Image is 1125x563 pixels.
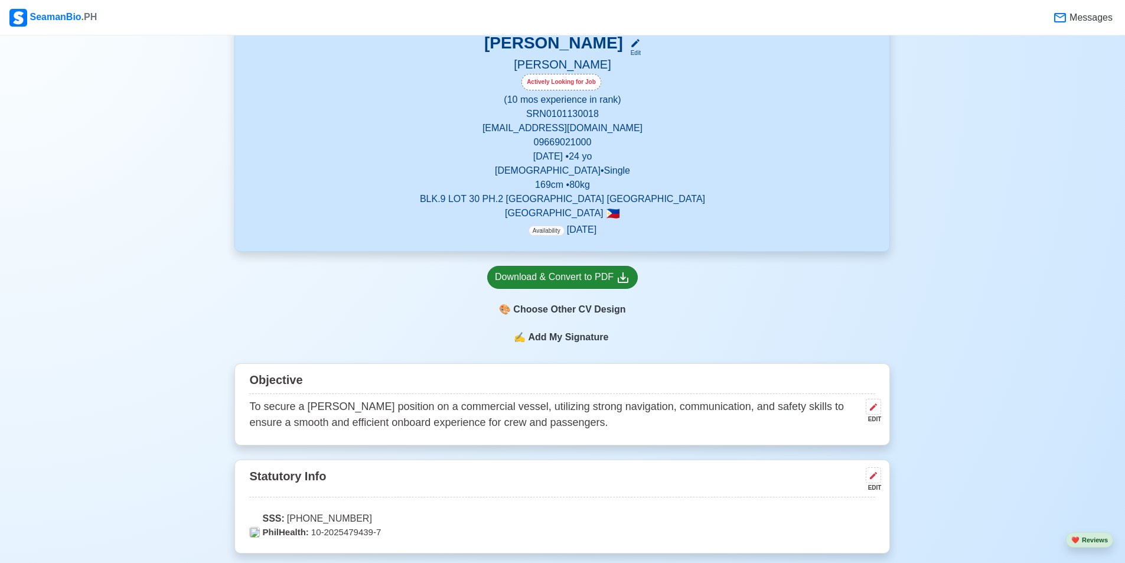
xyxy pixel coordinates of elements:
span: Add My Signature [526,330,611,344]
img: Logo [9,9,27,27]
p: 09669021000 [249,135,875,149]
span: sign [514,330,526,344]
p: [PHONE_NUMBER] [249,512,875,526]
div: Download & Convert to PDF [495,270,630,285]
div: Statutory Info [249,465,875,497]
button: heartReviews [1066,532,1113,548]
p: [EMAIL_ADDRESS][DOMAIN_NAME] [249,121,875,135]
span: heart [1071,536,1080,544]
div: Edit [625,48,641,57]
h5: [PERSON_NAME] [249,57,875,74]
p: [DATE] • 24 yo [249,149,875,164]
div: SeamanBio [9,9,97,27]
p: [DATE] [529,223,596,237]
p: 169 cm • 80 kg [249,178,875,192]
span: .PH [81,12,97,22]
div: EDIT [861,483,881,492]
p: (10 mos experience in rank) [249,93,875,107]
span: 🇵🇭 [606,208,620,219]
p: To secure a [PERSON_NAME] position on a commercial vessel, utilizing strong navigation, communica... [249,399,861,431]
span: paint [499,302,511,317]
div: Choose Other CV Design [487,298,638,321]
span: SSS: [262,512,284,526]
span: PhilHealth: [262,526,308,539]
span: Messages [1067,11,1113,25]
p: [GEOGRAPHIC_DATA] [249,206,875,220]
p: [DEMOGRAPHIC_DATA] • Single [249,164,875,178]
p: SRN 0101130018 [249,107,875,121]
p: 10-2025479439-7 [249,526,875,539]
div: Objective [249,369,875,394]
p: BLK.9 LOT 30 PH.2 [GEOGRAPHIC_DATA] [GEOGRAPHIC_DATA] [249,192,875,206]
div: Actively Looking for Job [521,74,601,90]
div: EDIT [861,415,881,424]
h3: [PERSON_NAME] [484,33,623,57]
a: Download & Convert to PDF [487,266,638,289]
span: Availability [529,226,565,236]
